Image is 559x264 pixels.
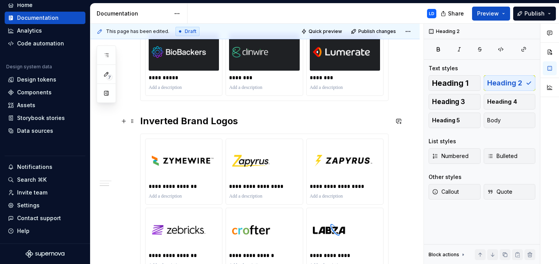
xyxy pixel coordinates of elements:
[309,28,342,35] span: Quick preview
[487,188,512,196] span: Quote
[429,173,462,181] div: Other styles
[5,199,85,212] a: Settings
[429,75,481,91] button: Heading 1
[349,26,399,37] button: Publish changes
[432,152,469,160] span: Numbered
[5,186,85,199] a: Invite team
[5,37,85,50] a: Code automation
[106,74,113,80] span: 7
[5,161,85,173] button: Notifications
[17,1,33,9] div: Home
[358,28,396,35] span: Publish changes
[477,10,499,17] span: Preview
[5,125,85,137] a: Data sources
[5,73,85,86] a: Design tokens
[17,214,61,222] div: Contact support
[17,101,35,109] div: Assets
[429,249,466,260] div: Block actions
[484,184,536,200] button: Quote
[429,64,458,72] div: Text styles
[140,115,389,127] h2: Inverted Brand Logos
[429,148,481,164] button: Numbered
[5,212,85,224] button: Contact support
[5,99,85,111] a: Assets
[5,112,85,124] a: Storybook stories
[487,98,517,106] span: Heading 4
[17,201,40,209] div: Settings
[26,250,64,258] svg: Supernova Logo
[6,64,52,70] div: Design system data
[17,227,30,235] div: Help
[487,116,501,124] span: Body
[429,137,456,145] div: List styles
[429,113,481,128] button: Heading 5
[432,98,465,106] span: Heading 3
[5,86,85,99] a: Components
[472,7,510,21] button: Preview
[17,27,42,35] div: Analytics
[5,174,85,186] button: Search ⌘K
[17,76,56,83] div: Design tokens
[429,10,434,17] div: LD
[513,7,556,21] button: Publish
[5,24,85,37] a: Analytics
[524,10,545,17] span: Publish
[17,127,53,135] div: Data sources
[432,188,459,196] span: Callout
[17,114,65,122] div: Storybook stories
[17,176,47,184] div: Search ⌘K
[432,116,460,124] span: Heading 5
[5,12,85,24] a: Documentation
[17,89,52,96] div: Components
[299,26,345,37] button: Quick preview
[97,10,170,17] div: Documentation
[448,10,464,17] span: Share
[429,184,481,200] button: Callout
[5,225,85,237] button: Help
[432,79,469,87] span: Heading 1
[437,7,469,21] button: Share
[484,113,536,128] button: Body
[429,252,459,258] div: Block actions
[429,94,481,109] button: Heading 3
[106,28,169,35] span: This page has been edited.
[484,148,536,164] button: Bulleted
[17,163,52,171] div: Notifications
[484,94,536,109] button: Heading 4
[487,152,517,160] span: Bulleted
[17,14,59,22] div: Documentation
[17,189,47,196] div: Invite team
[185,28,196,35] span: Draft
[17,40,64,47] div: Code automation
